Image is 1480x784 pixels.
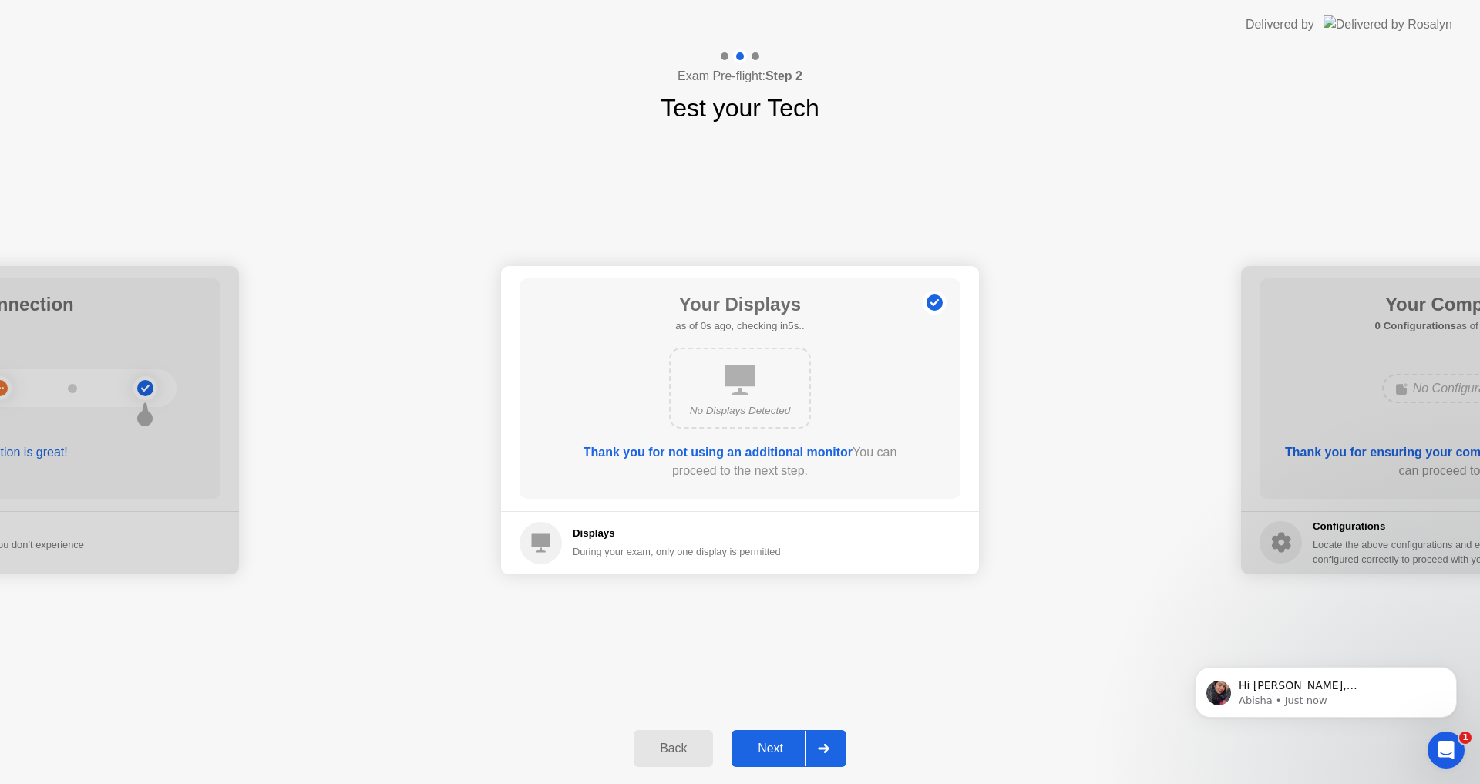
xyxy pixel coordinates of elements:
[1246,15,1314,34] div: Delivered by
[675,318,804,334] h5: as of 0s ago, checking in5s..
[584,446,853,459] b: Thank you for not using an additional monitor
[573,526,781,541] h5: Displays
[1428,732,1465,769] iframe: Intercom live chat
[638,742,708,755] div: Back
[765,69,802,82] b: Step 2
[573,544,781,559] div: During your exam, only one display is permitted
[634,730,713,767] button: Back
[661,89,819,126] h1: Test your Tech
[1459,732,1472,744] span: 1
[736,742,805,755] div: Next
[1172,634,1480,742] iframe: Intercom notifications message
[1324,15,1452,33] img: Delivered by Rosalyn
[678,67,802,86] h4: Exam Pre-flight:
[675,291,804,318] h1: Your Displays
[563,443,917,480] div: You can proceed to the next step.
[683,403,797,419] div: No Displays Detected
[732,730,846,767] button: Next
